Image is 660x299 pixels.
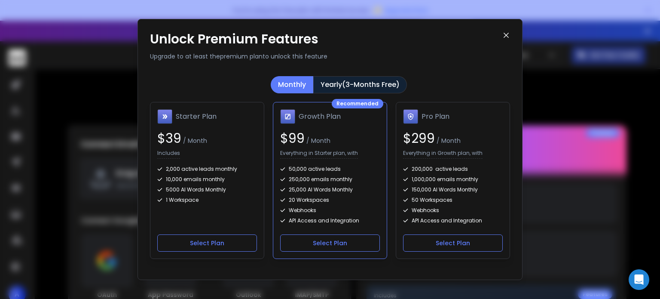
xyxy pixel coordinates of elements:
button: Select Plan [280,234,380,252]
img: Growth Plan icon [280,109,295,124]
div: 1,000,000 emails monthly [403,176,503,183]
div: Recommended [332,99,383,108]
div: 20 Workspaces [280,197,380,203]
h1: Unlock Premium Features [150,31,502,47]
div: 250,000 emails monthly [280,176,380,183]
span: $ 99 [280,129,305,148]
button: Select Plan [157,234,257,252]
button: Select Plan [403,234,503,252]
span: / Month [435,136,461,145]
span: / Month [305,136,330,145]
p: Everything in Growth plan, with [403,150,483,159]
span: $ 39 [157,129,181,148]
h1: Growth Plan [299,111,341,122]
p: Everything in Starter plan, with [280,150,358,159]
div: 25,000 AI Words Monthly [280,186,380,193]
div: 1 Workspace [157,197,257,203]
button: Monthly [271,76,313,93]
p: Includes [157,150,180,159]
div: 50,000 active leads [280,166,380,173]
div: 5000 AI Words Monthly [157,186,257,193]
span: $ 299 [403,129,435,148]
div: 50 Workspaces [403,197,503,203]
h1: Pro Plan [422,111,449,122]
img: Starter Plan icon [157,109,172,124]
div: Webhooks [403,207,503,214]
button: Yearly(3-Months Free) [313,76,407,93]
span: / Month [181,136,207,145]
h1: Starter Plan [176,111,217,122]
div: 150,000 AI Words Monthly [403,186,503,193]
div: 2,000 active leads monthly [157,166,257,173]
div: 10,000 emails monthly [157,176,257,183]
img: Pro Plan icon [403,109,418,124]
div: API Access and Integration [280,217,380,224]
div: Webhooks [280,207,380,214]
p: Upgrade to at least the premium plan to unlock this feature [150,52,502,61]
div: 200,000 active leads [403,166,503,173]
div: API Access and Integration [403,217,503,224]
div: Open Intercom Messenger [629,269,649,290]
